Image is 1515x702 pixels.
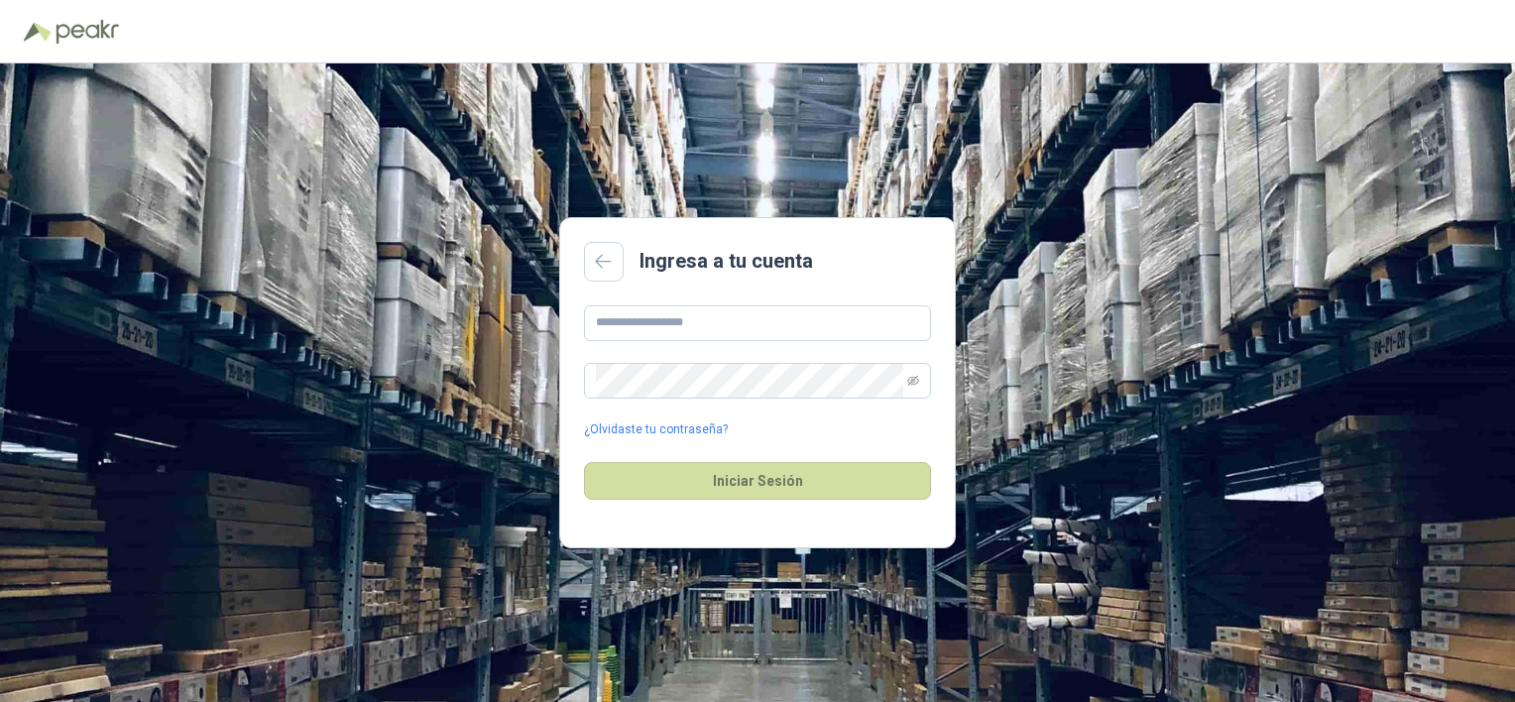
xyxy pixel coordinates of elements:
img: Logo [24,22,52,42]
img: Peakr [56,20,119,44]
h2: Ingresa a tu cuenta [640,246,813,277]
button: Iniciar Sesión [584,462,931,500]
span: eye-invisible [907,375,919,387]
a: ¿Olvidaste tu contraseña? [584,420,728,439]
